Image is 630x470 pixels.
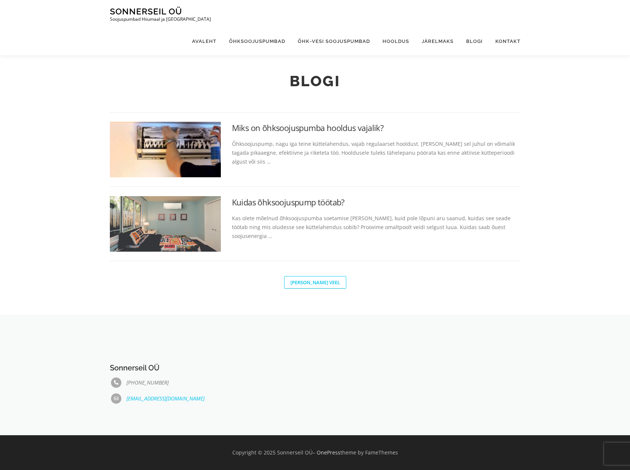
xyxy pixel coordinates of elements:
a: Hooldus [376,27,415,55]
a: Kuidas õhksoojuspump töötab? [232,197,345,208]
h3: Sonnerseil OÜ [110,364,310,372]
p: Soojuspumbad Hiiumaal ja [GEOGRAPHIC_DATA] [110,17,211,22]
p: Kas olete mõelnud õhksoojuspumba soetamise [PERSON_NAME], kuid pole lõpuni aru saanud, kuidas see... [232,214,520,240]
a: Blogi [460,27,489,55]
a: [EMAIL_ADDRESS][DOMAIN_NAME] [127,395,205,402]
a: Järelmaks [415,27,460,55]
a: OnePress [317,449,340,456]
a: Õhk-vesi soojuspumbad [292,27,376,55]
a: Sonnerseil OÜ [110,6,182,16]
a: Õhksoojuspumbad [223,27,292,55]
p: Õhksoojuspump, nagu iga teine küttelahendus, vajab regulaarset hooldust. [PERSON_NAME] sel juhul ... [232,140,520,166]
div: Copyright © 2025 Sonnerseil OÜ theme by FameThemes [104,448,526,457]
a: Avaleht [186,27,223,55]
a: Kontakt [489,27,520,55]
div: [PHONE_NUMBER] [110,377,310,388]
a: Miks on õhksoojuspumba hooldus vajalik? [232,122,384,133]
a: [PERSON_NAME] veel [284,276,346,289]
span: – [313,449,315,456]
h2: Blogi [110,72,520,90]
